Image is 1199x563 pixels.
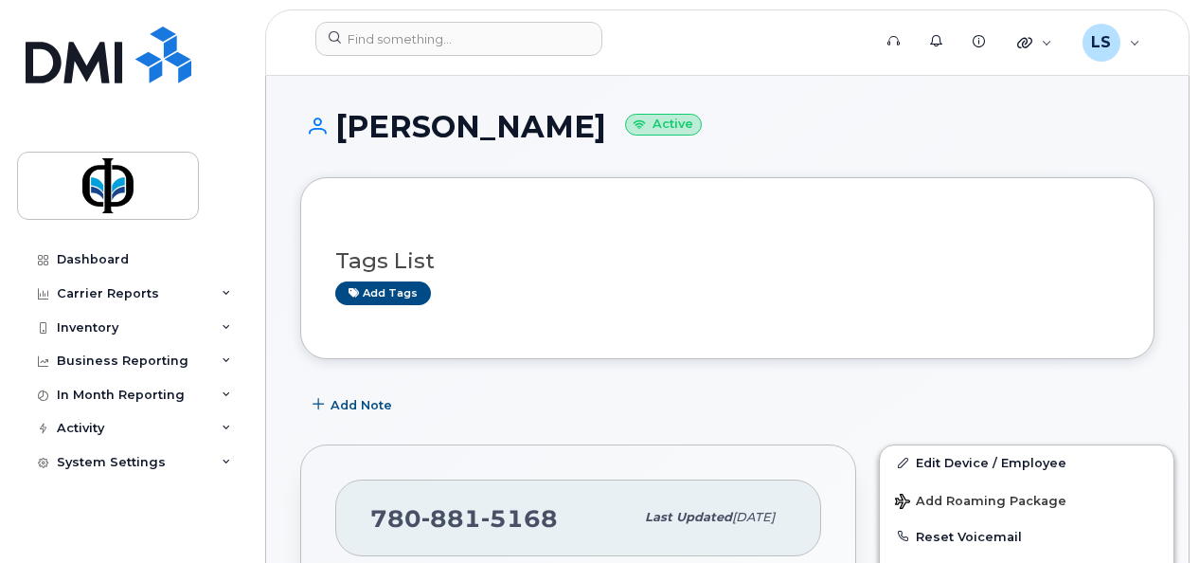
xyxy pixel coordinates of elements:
span: 780 [370,504,558,533]
span: Add Note [331,396,392,414]
a: Add tags [335,281,431,305]
h1: [PERSON_NAME] [300,110,1154,143]
button: Reset Voicemail [880,519,1173,554]
span: Add Roaming Package [895,494,1066,512]
a: Edit Device / Employee [880,445,1173,480]
span: [DATE] [732,510,775,524]
span: 881 [421,504,481,533]
h3: Tags List [335,249,1119,273]
button: Add Note [300,388,408,422]
span: 5168 [481,504,558,533]
small: Active [625,114,702,136]
button: Add Roaming Package [880,481,1173,519]
span: Last updated [645,510,732,524]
